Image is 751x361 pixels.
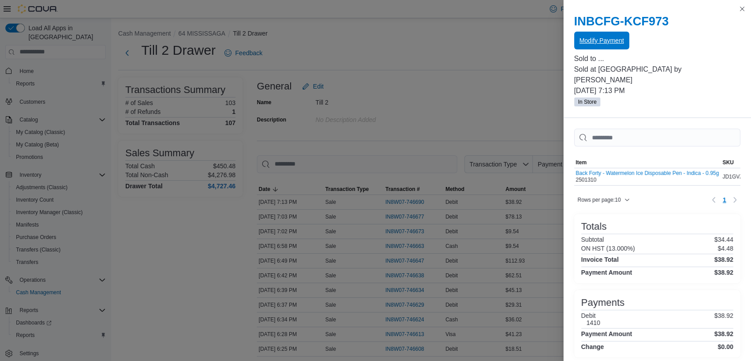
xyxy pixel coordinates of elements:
[574,53,741,64] p: Sold to ...
[574,85,741,96] p: [DATE] 7:13 PM
[574,195,633,205] button: Rows per page:10
[723,173,749,180] span: JD1GVZ01
[574,64,741,85] p: Sold at [GEOGRAPHIC_DATA] by [PERSON_NAME]
[718,245,733,252] p: $4.48
[581,221,607,232] h3: Totals
[718,343,733,350] h4: $0.00
[714,330,733,337] h4: $38.92
[574,97,601,106] span: In Store
[576,170,719,183] div: 2501310
[708,195,719,205] button: Previous page
[574,14,741,28] h2: INBCFG-KCF973
[579,36,624,45] span: Modify Payment
[737,4,747,14] button: Close this dialog
[574,32,629,49] button: Modify Payment
[581,256,619,263] h4: Invoice Total
[581,245,635,252] h6: ON HST (13.000%)
[578,196,621,203] span: Rows per page : 10
[574,157,721,168] button: Item
[719,193,730,207] button: Page 1 of 1
[714,269,733,276] h4: $38.92
[723,159,734,166] span: SKU
[581,297,625,308] h3: Payments
[723,195,726,204] span: 1
[714,312,733,326] p: $38.92
[581,312,600,319] h6: Debit
[581,343,604,350] h4: Change
[581,236,604,243] h6: Subtotal
[587,319,600,326] h6: 1410
[714,236,733,243] p: $34.44
[581,330,632,337] h4: Payment Amount
[719,193,730,207] ul: Pagination for table: MemoryTable from EuiInMemoryTable
[574,129,741,146] input: This is a search bar. As you type, the results lower in the page will automatically filter.
[581,269,632,276] h4: Payment Amount
[730,195,740,205] button: Next page
[576,159,587,166] span: Item
[576,170,719,176] button: Back Forty - Watermelon Ice Disposable Pen - Indica - 0.95g
[714,256,733,263] h4: $38.92
[708,193,740,207] nav: Pagination for table: MemoryTable from EuiInMemoryTable
[578,98,597,106] span: In Store
[721,157,751,168] button: SKU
